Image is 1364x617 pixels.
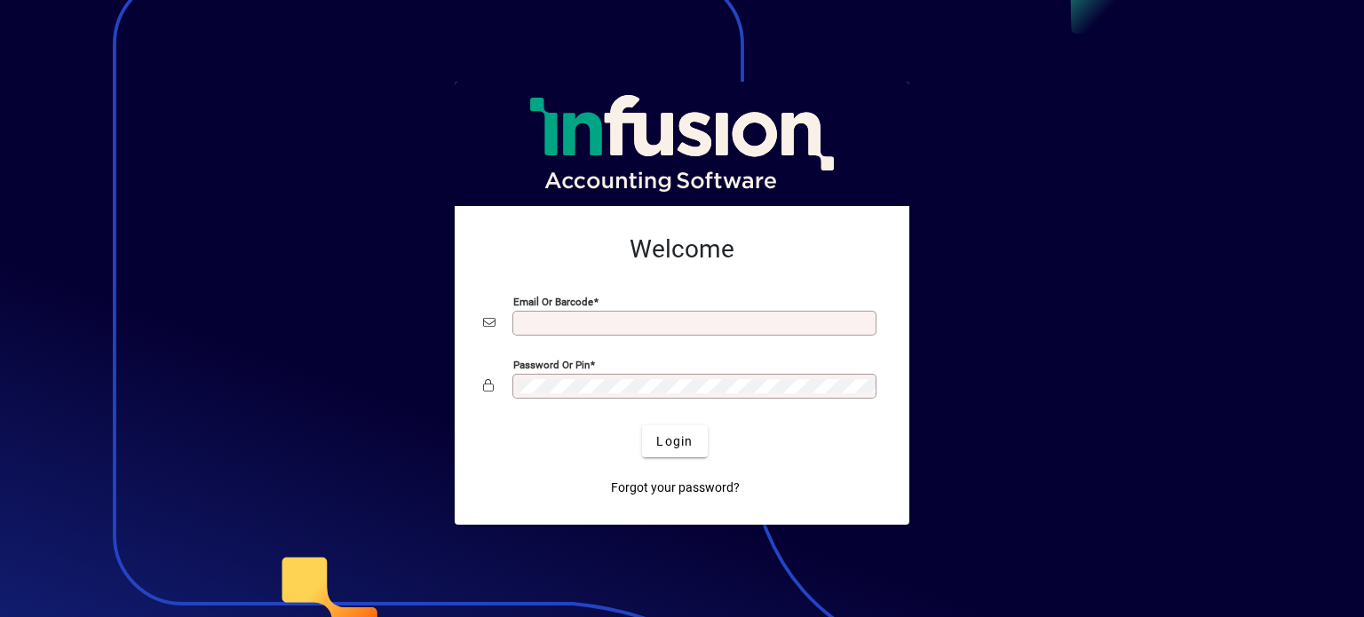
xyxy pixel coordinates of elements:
[513,359,590,371] mat-label: Password or Pin
[611,479,740,497] span: Forgot your password?
[642,425,707,457] button: Login
[483,234,881,265] h2: Welcome
[513,296,593,308] mat-label: Email or Barcode
[604,471,747,503] a: Forgot your password?
[656,432,693,451] span: Login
